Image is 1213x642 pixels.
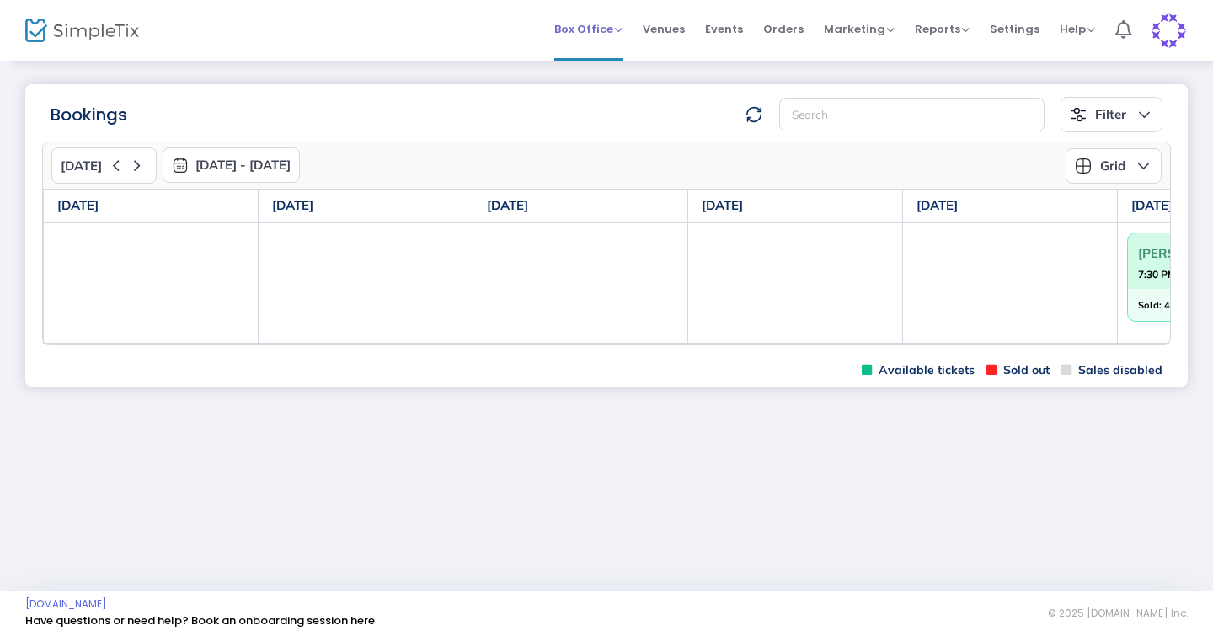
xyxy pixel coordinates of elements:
th: [DATE] [903,190,1118,223]
img: grid [1075,158,1092,174]
span: Events [705,8,743,51]
span: Box Office [554,21,623,37]
a: [DOMAIN_NAME] [25,597,107,611]
img: monthly [172,157,189,174]
m-panel-title: Bookings [51,102,127,127]
span: Reports [915,21,970,37]
input: Search [779,98,1045,132]
span: Venues [643,8,685,51]
span: Sales disabled [1061,362,1162,378]
span: Orders [763,8,804,51]
span: Sold out [986,362,1050,378]
span: Available tickets [862,362,975,378]
span: Sold: [1138,296,1162,314]
span: Help [1060,21,1095,37]
span: Marketing [824,21,895,37]
button: Grid [1066,148,1162,184]
th: [DATE] [44,190,259,223]
a: Have questions or need help? Book an onboarding session here [25,613,375,629]
span: Settings [990,8,1039,51]
button: Filter [1061,97,1162,132]
span: [DATE] [61,158,102,174]
button: [DATE] - [DATE] [163,147,300,183]
span: 42 [1164,296,1176,314]
img: refresh-data [745,106,762,123]
button: [DATE] [51,147,157,184]
span: © 2025 [DOMAIN_NAME] Inc. [1048,607,1188,620]
img: filter [1070,106,1087,123]
th: [DATE] [688,190,903,223]
th: [DATE] [473,190,688,223]
th: [DATE] [259,190,473,223]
